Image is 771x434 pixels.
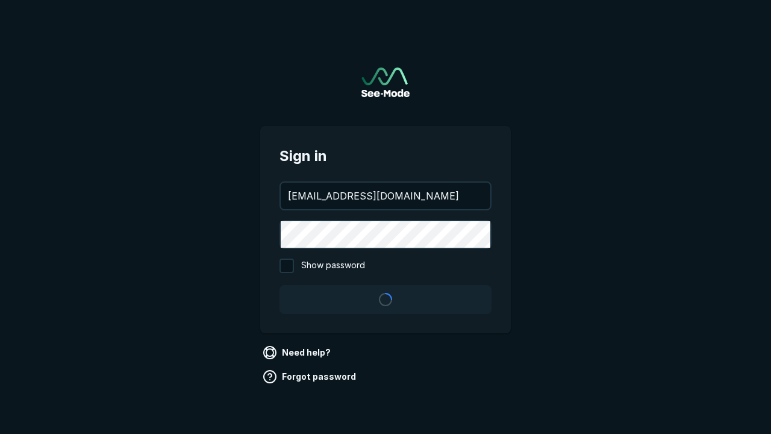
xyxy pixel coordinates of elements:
img: See-Mode Logo [361,68,410,97]
input: your@email.com [281,183,490,209]
span: Sign in [279,145,492,167]
span: Show password [301,259,365,273]
a: Need help? [260,343,336,362]
a: Go to sign in [361,68,410,97]
a: Forgot password [260,367,361,386]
